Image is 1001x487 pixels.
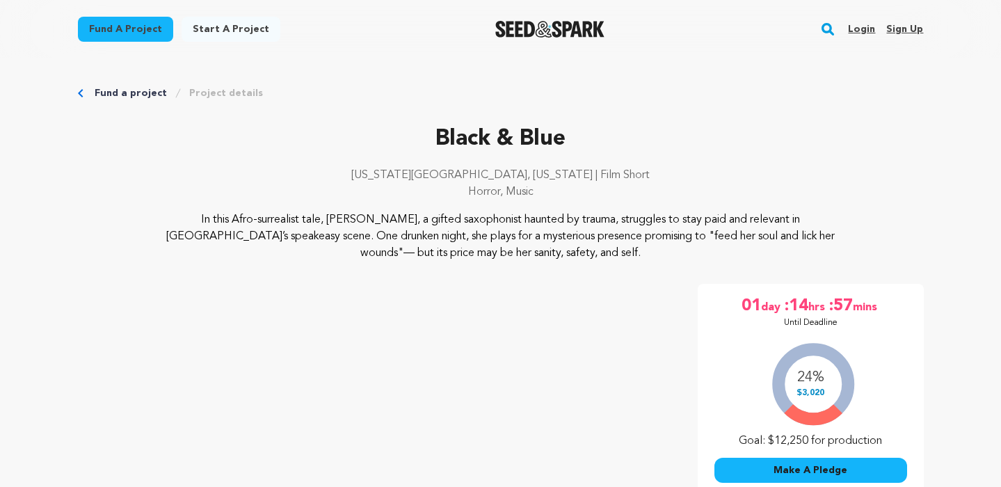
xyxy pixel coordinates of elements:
a: Project details [189,86,263,100]
a: Fund a project [95,86,167,100]
a: Seed&Spark Homepage [495,21,604,38]
a: Start a project [182,17,280,42]
img: Seed&Spark Logo Dark Mode [495,21,604,38]
a: Login [848,18,875,40]
p: Black & Blue [78,122,924,156]
button: Make A Pledge [714,458,907,483]
span: :57 [828,295,853,317]
span: hrs [808,295,828,317]
p: [US_STATE][GEOGRAPHIC_DATA], [US_STATE] | Film Short [78,167,924,184]
a: Sign up [886,18,923,40]
span: 01 [742,295,761,317]
p: Until Deadline [784,317,838,328]
p: In this Afro-surrealist tale, [PERSON_NAME], a gifted saxophonist haunted by trauma, struggles to... [162,211,839,262]
p: Horror, Music [78,184,924,200]
span: day [761,295,783,317]
div: Breadcrumb [78,86,924,100]
span: mins [853,295,880,317]
a: Fund a project [78,17,173,42]
span: :14 [783,295,808,317]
